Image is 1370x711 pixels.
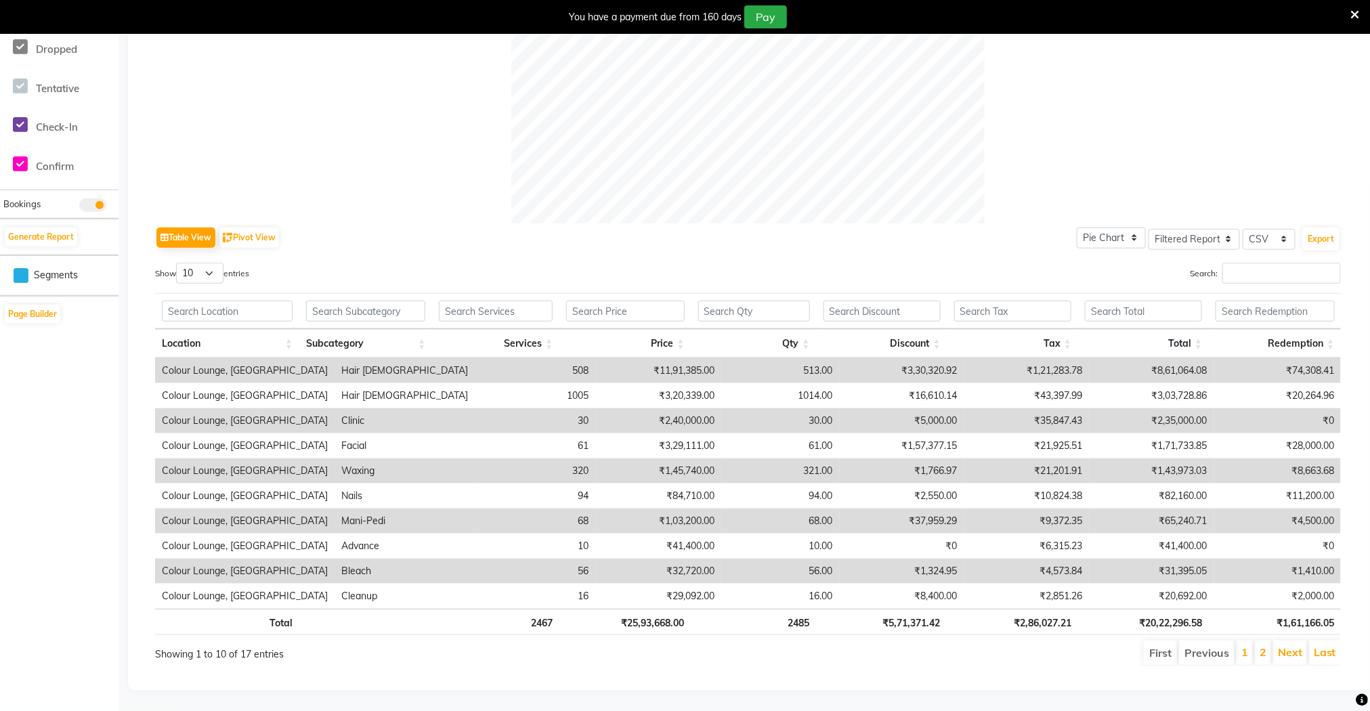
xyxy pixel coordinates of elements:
[1216,301,1334,322] input: Search Redemption
[34,268,78,282] span: Segments
[691,329,817,358] th: Qty: activate to sort column ascending
[964,483,1089,509] td: ₹10,824.38
[596,433,722,458] td: ₹3,29,111.00
[721,483,839,509] td: 94.00
[1089,433,1214,458] td: ₹1,71,733.85
[162,301,293,322] input: Search Location
[335,358,475,383] td: Hair [DEMOGRAPHIC_DATA]
[155,559,335,584] td: Colour Lounge, [GEOGRAPHIC_DATA]
[964,408,1089,433] td: ₹35,847.43
[596,584,722,609] td: ₹29,092.00
[155,483,335,509] td: Colour Lounge, [GEOGRAPHIC_DATA]
[335,383,475,408] td: Hair [DEMOGRAPHIC_DATA]
[1089,534,1214,559] td: ₹41,400.00
[721,408,839,433] td: 30.00
[475,433,596,458] td: 61
[840,483,964,509] td: ₹2,550.00
[1078,329,1209,358] th: Total: activate to sort column ascending
[1214,584,1341,609] td: ₹2,000.00
[566,301,684,322] input: Search Price
[1089,559,1214,584] td: ₹31,395.05
[596,483,722,509] td: ₹84,710.00
[155,383,335,408] td: Colour Lounge, [GEOGRAPHIC_DATA]
[1214,433,1341,458] td: ₹28,000.00
[817,329,947,358] th: Discount: activate to sort column ascending
[596,458,722,483] td: ₹1,45,740.00
[155,329,299,358] th: Location: activate to sort column ascending
[840,584,964,609] td: ₹8,400.00
[559,329,691,358] th: Price: activate to sort column ascending
[1222,263,1341,284] input: Search:
[964,383,1089,408] td: ₹43,397.99
[299,329,432,358] th: Subcategory: activate to sort column ascending
[1260,645,1266,659] a: 2
[475,383,596,408] td: 1005
[155,534,335,559] td: Colour Lounge, [GEOGRAPHIC_DATA]
[698,301,810,322] input: Search Qty
[36,82,79,95] span: Tentative
[176,263,223,284] select: Showentries
[475,358,596,383] td: 508
[1214,358,1341,383] td: ₹74,308.41
[1314,645,1336,659] a: Last
[840,509,964,534] td: ₹37,959.29
[596,408,722,433] td: ₹2,40,000.00
[964,534,1089,559] td: ₹6,315.23
[155,609,299,635] th: Total
[721,509,839,534] td: 68.00
[1241,645,1248,659] a: 1
[475,458,596,483] td: 320
[964,559,1089,584] td: ₹4,573.84
[744,5,787,28] button: Pay
[840,433,964,458] td: ₹1,57,377.15
[596,534,722,559] td: ₹41,400.00
[155,639,637,662] div: Showing 1 to 10 of 17 entries
[817,609,947,635] th: ₹5,71,371.42
[1190,263,1341,284] label: Search:
[155,263,249,284] label: Show entries
[947,609,1078,635] th: ₹2,86,027.21
[840,383,964,408] td: ₹16,610.14
[1278,645,1302,659] a: Next
[475,509,596,534] td: 68
[156,228,215,248] button: Table View
[721,433,839,458] td: 61.00
[439,301,553,322] input: Search Services
[1214,509,1341,534] td: ₹4,500.00
[475,559,596,584] td: 56
[475,534,596,559] td: 10
[596,559,722,584] td: ₹32,720.00
[1089,584,1214,609] td: ₹20,692.00
[1214,408,1341,433] td: ₹0
[721,383,839,408] td: 1014.00
[475,584,596,609] td: 16
[1214,483,1341,509] td: ₹11,200.00
[559,609,691,635] th: ₹25,93,668.00
[1085,301,1202,322] input: Search Total
[1209,609,1341,635] th: ₹1,61,166.05
[596,509,722,534] td: ₹1,03,200.00
[1209,329,1341,358] th: Redemption: activate to sort column ascending
[306,301,425,322] input: Search Subcategory
[335,509,475,534] td: Mani-Pedi
[1089,383,1214,408] td: ₹3,03,728.86
[596,383,722,408] td: ₹3,20,339.00
[432,329,559,358] th: Services: activate to sort column ascending
[947,329,1078,358] th: Tax: activate to sort column ascending
[155,509,335,534] td: Colour Lounge, [GEOGRAPHIC_DATA]
[721,458,839,483] td: 321.00
[691,609,817,635] th: 2485
[335,559,475,584] td: Bleach
[219,228,279,248] button: Pivot View
[36,160,74,173] span: Confirm
[335,534,475,559] td: Advance
[335,584,475,609] td: Cleanup
[1089,408,1214,433] td: ₹2,35,000.00
[335,483,475,509] td: Nails
[223,233,233,243] img: pivot.png
[1089,358,1214,383] td: ₹8,61,064.08
[475,408,596,433] td: 30
[335,458,475,483] td: Waxing
[5,305,60,324] button: Page Builder
[840,358,964,383] td: ₹3,30,320.92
